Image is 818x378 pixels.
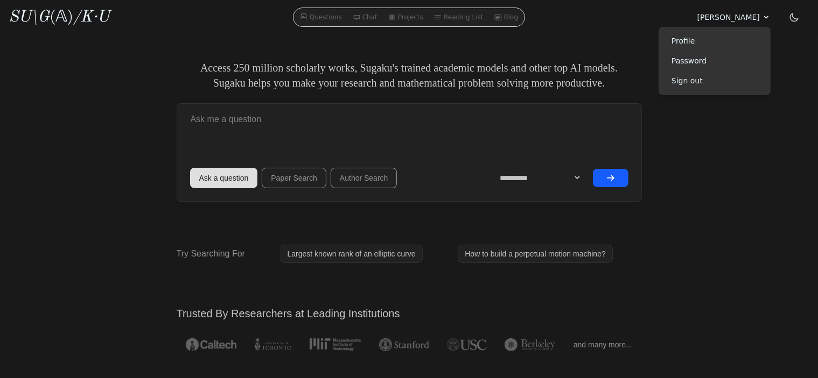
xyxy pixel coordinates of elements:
a: Blog [490,10,523,24]
p: Try Searching For [177,247,245,260]
summary: [PERSON_NAME] [697,12,771,23]
i: SU\G [9,9,50,25]
h2: Trusted By Researchers at Leading Institutions [177,306,642,321]
span: and many more... [574,339,632,350]
button: Author Search [331,168,397,188]
i: /K·U [73,9,109,25]
a: Sign out [663,71,766,91]
a: Reading List [430,10,488,24]
a: SU\G(𝔸)/K·U [9,8,109,27]
input: Ask me a question [190,106,628,133]
img: UC Berkeley [505,338,555,351]
a: Chat [348,10,382,24]
a: Profile [663,31,766,51]
button: Paper Search [262,168,326,188]
img: Caltech [186,338,236,351]
button: Ask a question [190,168,258,188]
a: Projects [384,10,428,24]
a: Largest known rank of an elliptic curve [281,245,423,263]
img: Stanford [379,338,429,351]
img: MIT [310,338,361,351]
span: [PERSON_NAME] [697,12,760,23]
a: How to build a perpetual motion machine? [458,245,613,263]
a: Questions [296,10,346,24]
img: University of Toronto [255,338,291,351]
img: USC [447,338,486,351]
p: Access 250 million scholarly works, Sugaku's trained academic models and other top AI models. Sug... [177,60,642,90]
a: Password [663,51,766,71]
